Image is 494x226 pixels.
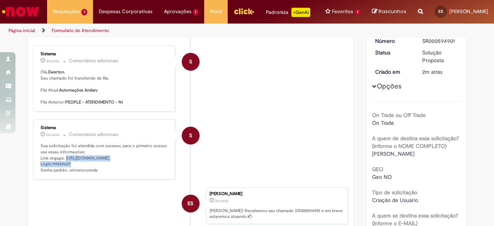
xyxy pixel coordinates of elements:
span: ES [438,9,443,14]
span: Aprovações [164,8,191,15]
div: Solução Proposta [422,49,458,64]
time: 30/09/2025 15:26:23 [422,68,442,75]
span: Favoritos [332,8,353,15]
b: PEOPLE - ATENDIMENTO - N1 [65,99,123,105]
a: Página inicial [8,27,35,34]
b: Tipo de solicitação [372,189,417,196]
time: 30/09/2025 15:26:31 [46,133,59,137]
time: 30/09/2025 15:26:23 [215,199,228,203]
span: 1 [193,9,199,15]
div: SR000594901 [422,37,458,45]
span: Despesas Corporativas [99,8,152,15]
div: Sistema [41,126,169,130]
dt: Criado em [369,68,417,76]
b: A quem de destina essa solicitação? (Informe o NOME COMPLETO) [372,135,459,150]
b: On Trade ou Off Trade [372,112,426,119]
span: S [189,53,192,71]
p: [PERSON_NAME]! Recebemos seu chamado SR000594901 e em breve estaremos atuando. [210,208,344,220]
small: Comentários adicionais [69,58,118,64]
p: +GenAi [291,8,310,17]
span: 1 [81,9,87,15]
span: Rascunhos [379,8,406,15]
span: On Trade [372,119,394,126]
span: 2m atrás [422,68,442,75]
b: GEO [372,166,383,173]
li: Ewerton Veiga Da Silva [33,187,348,224]
span: 2m atrás [215,199,228,203]
div: Padroniza [266,8,310,17]
dt: Status [369,49,417,56]
img: ServiceNow [1,4,41,19]
span: ES [188,194,193,213]
span: Requisições [53,8,80,15]
span: More [210,8,222,15]
ul: Trilhas de página [6,24,323,38]
a: Formulário de Atendimento [52,27,109,34]
span: [PERSON_NAME] [372,150,414,157]
dt: Número [369,37,417,45]
span: 1 [355,9,360,15]
p: Olá, , Seu chamado foi transferido de fila. Fila Atual: Fila Anterior: [41,69,169,105]
time: 30/09/2025 15:26:36 [46,59,59,63]
a: Rascunhos [372,8,406,15]
span: S [189,126,192,145]
span: 2m atrás [46,59,59,63]
div: 30/09/2025 15:26:23 [422,68,458,76]
b: Automações Ambev [59,87,98,93]
div: [PERSON_NAME] [210,192,344,196]
img: click_logo_yellow_360x200.png [233,5,254,17]
div: Sistema [41,52,169,56]
span: [PERSON_NAME] [449,8,488,15]
div: System [182,127,200,144]
b: Ewerton [48,69,64,75]
small: Comentários adicionais [69,131,118,138]
div: Ewerton Veiga Da Silva [182,195,200,212]
span: Geo NO [372,173,392,180]
span: Criação de Usuário [372,197,418,204]
p: Sua solicitação foi atendida com sucesso, para o primeiro acesso use essas informações: Link enga... [41,143,169,173]
span: 2m atrás [46,133,59,137]
div: System [182,53,200,71]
